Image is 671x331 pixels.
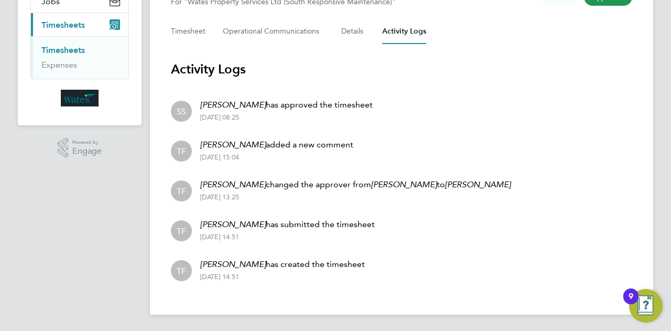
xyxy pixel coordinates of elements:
[371,179,437,189] em: [PERSON_NAME]
[200,258,365,271] p: has created the timesheet
[200,218,375,231] p: has submitted the timesheet
[30,90,129,106] a: Go to home page
[31,13,128,36] button: Timesheets
[445,179,511,189] em: [PERSON_NAME]
[200,140,266,150] em: [PERSON_NAME]
[72,147,102,156] span: Engage
[61,90,99,106] img: wates-logo-retina.png
[200,259,266,269] em: [PERSON_NAME]
[200,153,353,162] div: [DATE] 15:04
[171,220,192,241] div: Tommie Ferry
[41,20,85,30] span: Timesheets
[200,179,266,189] em: [PERSON_NAME]
[41,45,85,55] a: Timesheets
[72,138,102,147] span: Powered by
[629,296,633,310] div: 9
[200,219,266,229] em: [PERSON_NAME]
[200,99,373,111] p: has approved the timesheet
[31,36,128,79] div: Timesheets
[200,178,511,191] p: changed the approver from to
[177,265,186,276] span: TF
[200,100,266,110] em: [PERSON_NAME]
[171,180,192,201] div: Tommie Ferry
[200,138,353,151] p: added a new comment
[200,113,373,122] div: [DATE] 08:25
[382,19,426,44] button: Activity Logs
[171,141,192,162] div: Tommie Ferry
[177,185,186,197] span: TF
[200,233,375,241] div: [DATE] 14:51
[629,289,663,323] button: Open Resource Center, 9 new notifications
[171,19,206,44] button: Timesheet
[177,225,186,237] span: TF
[58,138,102,158] a: Powered byEngage
[177,145,186,157] span: TF
[41,60,77,70] a: Expenses
[200,273,365,281] div: [DATE] 14:51
[341,19,365,44] button: Details
[223,19,324,44] button: Operational Communications
[171,101,192,122] div: Summer Sampson
[177,105,186,117] span: SS
[171,260,192,281] div: Tommie Ferry
[171,61,632,78] h3: Activity Logs
[200,193,511,201] div: [DATE] 13:25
